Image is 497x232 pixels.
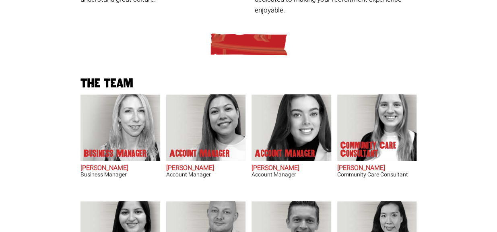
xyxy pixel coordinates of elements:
h2: The team [78,77,420,90]
h2: [PERSON_NAME] [166,165,246,172]
img: Anna Reddy does Community Care Consultant [348,94,417,161]
img: Daisy Hamer does Account Manager [254,94,331,161]
h2: [PERSON_NAME] [80,165,160,172]
h3: Account Manager [166,172,246,178]
p: Business Manager [84,149,146,157]
img: Kritika Shrestha does Account Manager [168,94,245,161]
h2: [PERSON_NAME] [337,165,417,172]
h2: [PERSON_NAME] [252,165,331,172]
img: Frankie Gaffney's our Business Manager [83,94,160,161]
h3: Account Manager [252,172,331,178]
h3: Business Manager [80,172,160,178]
p: Account Manager [255,149,315,157]
h3: Community Care Consultant [337,172,417,178]
p: Account Manager [169,149,229,157]
p: Community Care Consultant [340,141,404,157]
